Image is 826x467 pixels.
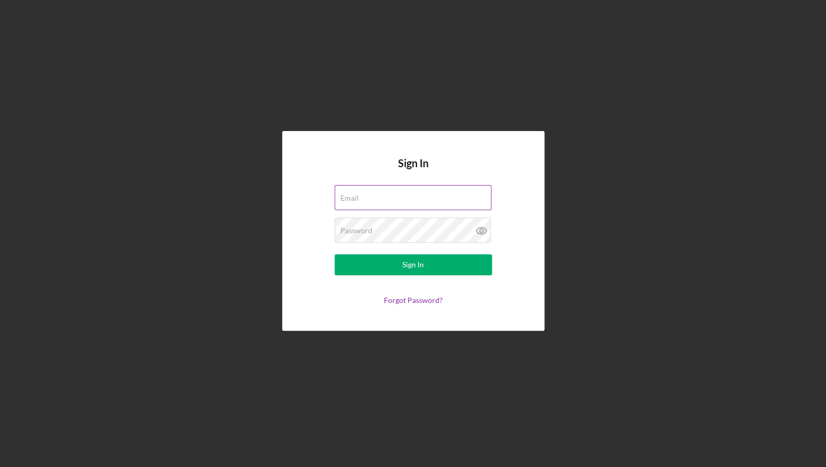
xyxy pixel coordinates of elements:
label: Password [340,226,372,235]
button: Sign In [335,254,492,275]
div: Sign In [402,254,424,275]
label: Email [340,194,359,202]
h4: Sign In [398,157,428,185]
a: Forgot Password? [384,296,443,305]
